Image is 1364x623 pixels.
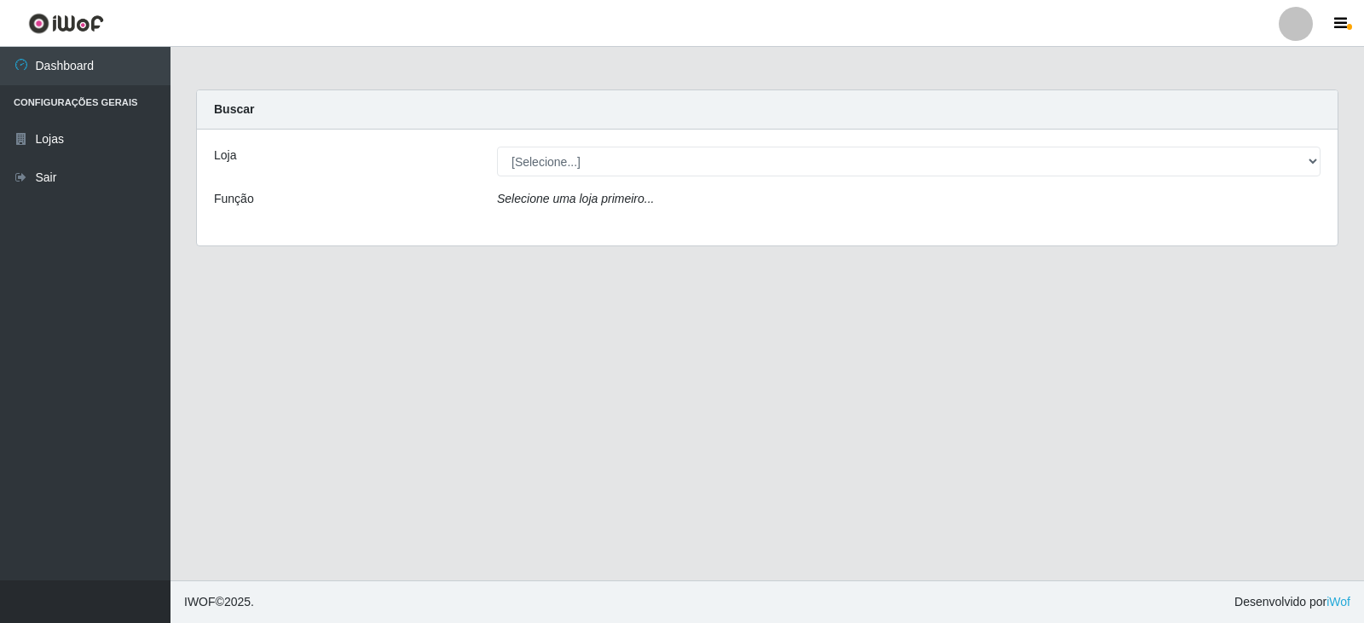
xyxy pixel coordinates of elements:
[1234,593,1350,611] span: Desenvolvido por
[28,13,104,34] img: CoreUI Logo
[184,595,216,609] span: IWOF
[214,190,254,208] label: Função
[214,102,254,116] strong: Buscar
[1326,595,1350,609] a: iWof
[214,147,236,164] label: Loja
[184,593,254,611] span: © 2025 .
[497,192,654,205] i: Selecione uma loja primeiro...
